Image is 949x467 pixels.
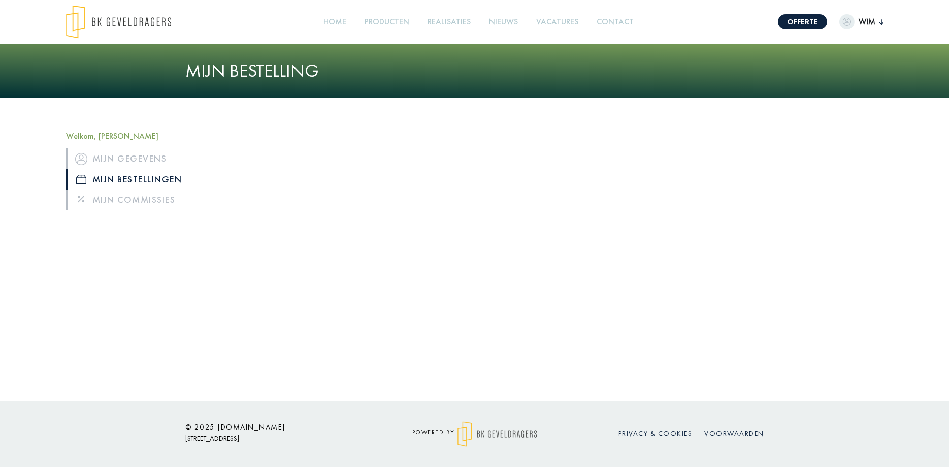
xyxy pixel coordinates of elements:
[66,169,259,190] a: iconMijn bestellingen
[839,14,883,29] button: Wim
[704,429,764,438] a: Voorwaarden
[66,190,259,210] a: Mijn commissies
[485,11,522,34] a: Nieuws
[76,175,86,184] img: icon
[185,60,764,82] h1: Mijn bestelling
[855,16,879,28] span: Wim
[185,423,368,432] h6: © 2025 [DOMAIN_NAME]
[457,421,537,447] img: logo
[66,131,259,141] h5: Welkom, [PERSON_NAME]
[839,14,855,29] img: dummypic.png
[593,11,638,34] a: Contact
[383,421,566,447] div: powered by
[75,153,87,165] img: icon
[361,11,413,34] a: Producten
[618,429,693,438] a: Privacy & cookies
[66,5,171,39] img: logo
[778,14,827,29] a: Offerte
[423,11,475,34] a: Realisaties
[185,432,368,445] p: [STREET_ADDRESS]
[319,11,350,34] a: Home
[66,148,259,169] a: iconMijn gegevens
[532,11,582,34] a: Vacatures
